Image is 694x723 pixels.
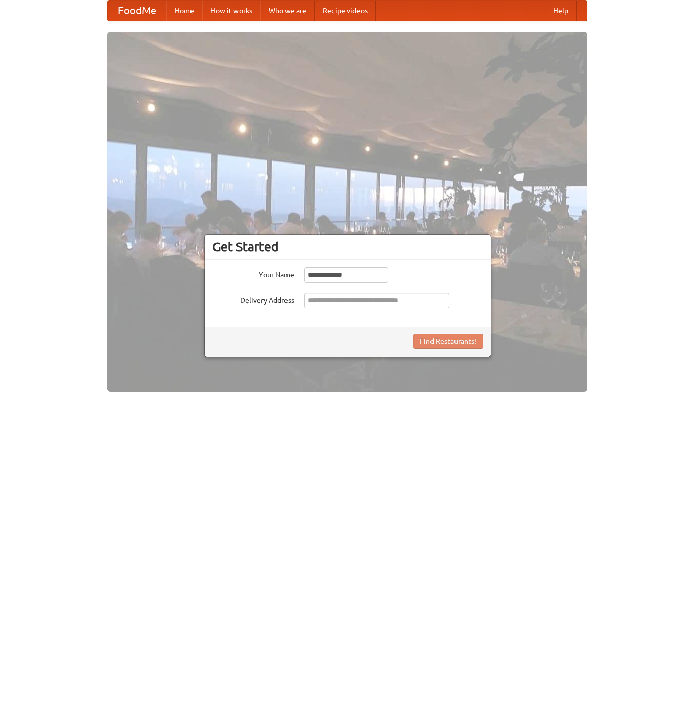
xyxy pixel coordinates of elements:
[413,334,483,349] button: Find Restaurants!
[108,1,166,21] a: FoodMe
[545,1,577,21] a: Help
[166,1,202,21] a: Home
[212,293,294,306] label: Delivery Address
[212,239,483,254] h3: Get Started
[212,267,294,280] label: Your Name
[202,1,260,21] a: How it works
[315,1,376,21] a: Recipe videos
[260,1,315,21] a: Who we are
